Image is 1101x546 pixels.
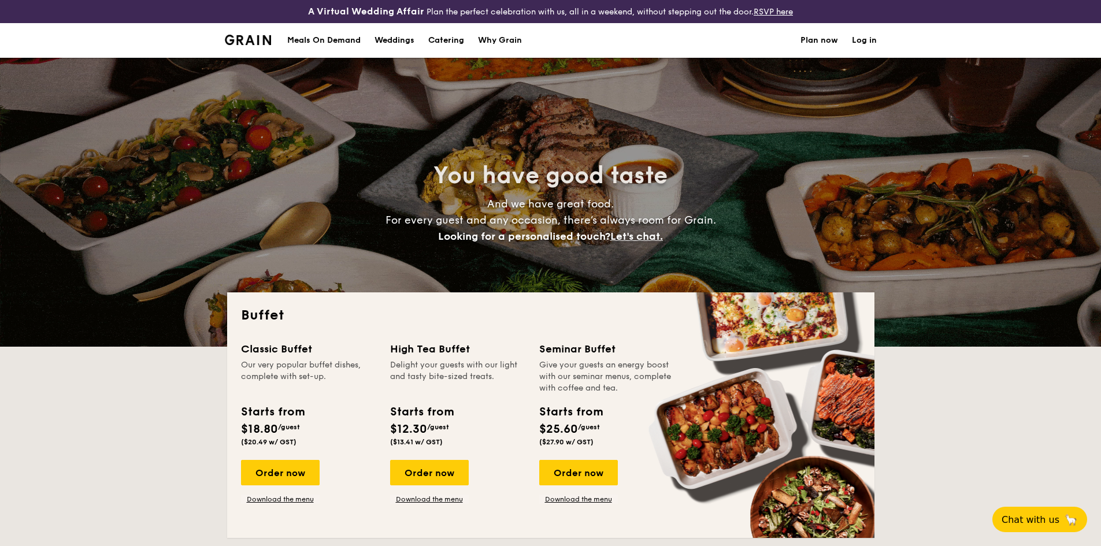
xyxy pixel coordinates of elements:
[241,495,320,504] a: Download the menu
[390,403,453,421] div: Starts from
[992,507,1087,532] button: Chat with us🦙
[438,230,610,243] span: Looking for a personalised touch?
[427,423,449,431] span: /guest
[241,359,376,394] div: Our very popular buffet dishes, complete with set-up.
[241,460,320,485] div: Order now
[421,23,471,58] a: Catering
[241,422,278,436] span: $18.80
[225,35,272,45] img: Grain
[390,341,525,357] div: High Tea Buffet
[610,230,663,243] span: Let's chat.
[385,198,716,243] span: And we have great food. For every guest and any occasion, there’s always room for Grain.
[852,23,877,58] a: Log in
[375,23,414,58] div: Weddings
[428,23,464,58] h1: Catering
[241,403,304,421] div: Starts from
[539,341,674,357] div: Seminar Buffet
[390,460,469,485] div: Order now
[218,5,884,18] div: Plan the perfect celebration with us, all in a weekend, without stepping out the door.
[280,23,368,58] a: Meals On Demand
[225,35,272,45] a: Logotype
[539,359,674,394] div: Give your guests an energy boost with our seminar menus, complete with coffee and tea.
[539,422,578,436] span: $25.60
[1002,514,1059,525] span: Chat with us
[539,438,594,446] span: ($27.90 w/ GST)
[287,23,361,58] div: Meals On Demand
[368,23,421,58] a: Weddings
[539,495,618,504] a: Download the menu
[478,23,522,58] div: Why Grain
[1064,513,1078,526] span: 🦙
[800,23,838,58] a: Plan now
[241,341,376,357] div: Classic Buffet
[241,306,861,325] h2: Buffet
[539,403,602,421] div: Starts from
[471,23,529,58] a: Why Grain
[578,423,600,431] span: /guest
[390,359,525,394] div: Delight your guests with our light and tasty bite-sized treats.
[308,5,424,18] h4: A Virtual Wedding Affair
[390,422,427,436] span: $12.30
[278,423,300,431] span: /guest
[390,495,469,504] a: Download the menu
[241,438,296,446] span: ($20.49 w/ GST)
[433,162,668,190] span: You have good taste
[539,460,618,485] div: Order now
[754,7,793,17] a: RSVP here
[390,438,443,446] span: ($13.41 w/ GST)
